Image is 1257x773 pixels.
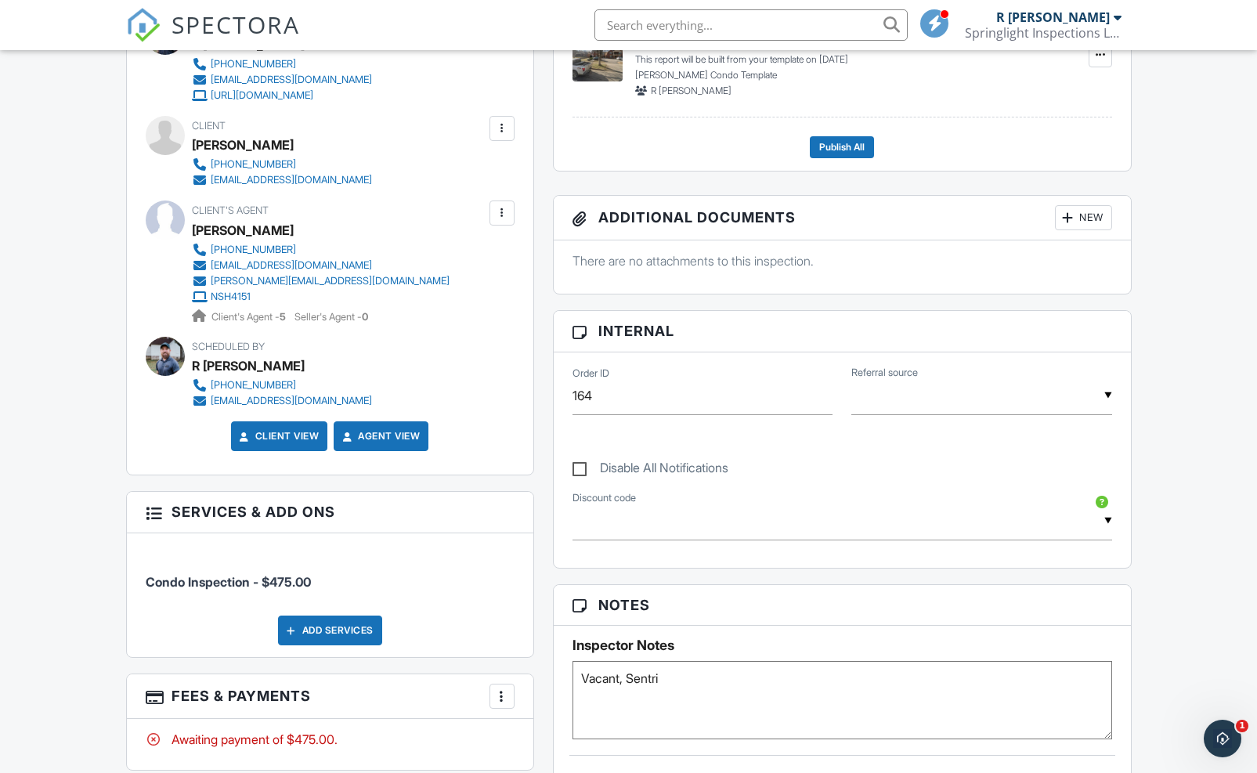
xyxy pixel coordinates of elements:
[192,393,372,409] a: [EMAIL_ADDRESS][DOMAIN_NAME]
[996,9,1110,25] div: R [PERSON_NAME]
[211,89,313,102] div: [URL][DOMAIN_NAME]
[554,196,1131,240] h3: Additional Documents
[362,311,368,323] strong: 0
[126,8,161,42] img: The Best Home Inspection Software - Spectora
[573,367,609,381] label: Order ID
[965,25,1122,41] div: Springlight Inspections LLC
[192,56,372,72] a: [PHONE_NUMBER]
[127,674,533,719] h3: Fees & Payments
[172,8,300,41] span: SPECTORA
[211,291,251,303] div: NSH4151
[146,545,515,603] li: Service: Condo Inspection
[573,638,1112,653] h5: Inspector Notes
[1204,720,1241,757] iframe: Intercom live chat
[554,311,1131,352] h3: Internal
[573,252,1112,269] p: There are no attachments to this inspection.
[192,120,226,132] span: Client
[211,395,372,407] div: [EMAIL_ADDRESS][DOMAIN_NAME]
[211,259,372,272] div: [EMAIL_ADDRESS][DOMAIN_NAME]
[146,731,515,748] div: Awaiting payment of $475.00.
[192,273,450,289] a: [PERSON_NAME][EMAIL_ADDRESS][DOMAIN_NAME]
[280,311,286,323] strong: 5
[211,244,296,256] div: [PHONE_NUMBER]
[192,172,372,188] a: [EMAIL_ADDRESS][DOMAIN_NAME]
[211,311,288,323] span: Client's Agent -
[294,311,368,323] span: Seller's Agent -
[192,258,450,273] a: [EMAIL_ADDRESS][DOMAIN_NAME]
[1236,720,1248,732] span: 1
[192,72,372,88] a: [EMAIL_ADDRESS][DOMAIN_NAME]
[237,428,320,444] a: Client View
[554,585,1131,626] h3: Notes
[192,242,450,258] a: [PHONE_NUMBER]
[851,366,918,380] label: Referral source
[127,492,533,533] h3: Services & Add ons
[192,219,294,242] a: [PERSON_NAME]
[573,491,636,505] label: Discount code
[211,174,372,186] div: [EMAIL_ADDRESS][DOMAIN_NAME]
[211,275,450,287] div: [PERSON_NAME][EMAIL_ADDRESS][DOMAIN_NAME]
[192,377,372,393] a: [PHONE_NUMBER]
[192,289,450,305] a: NSH4151
[192,354,305,377] div: R [PERSON_NAME]
[211,158,296,171] div: [PHONE_NUMBER]
[1055,205,1112,230] div: New
[146,574,311,590] span: Condo Inspection - $475.00
[573,461,728,480] label: Disable All Notifications
[594,9,908,41] input: Search everything...
[278,616,382,645] div: Add Services
[211,58,296,70] div: [PHONE_NUMBER]
[192,157,372,172] a: [PHONE_NUMBER]
[211,379,296,392] div: [PHONE_NUMBER]
[192,88,372,103] a: [URL][DOMAIN_NAME]
[211,74,372,86] div: [EMAIL_ADDRESS][DOMAIN_NAME]
[126,21,300,54] a: SPECTORA
[192,204,269,216] span: Client's Agent
[339,428,420,444] a: Agent View
[192,133,294,157] div: [PERSON_NAME]
[192,341,265,352] span: Scheduled By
